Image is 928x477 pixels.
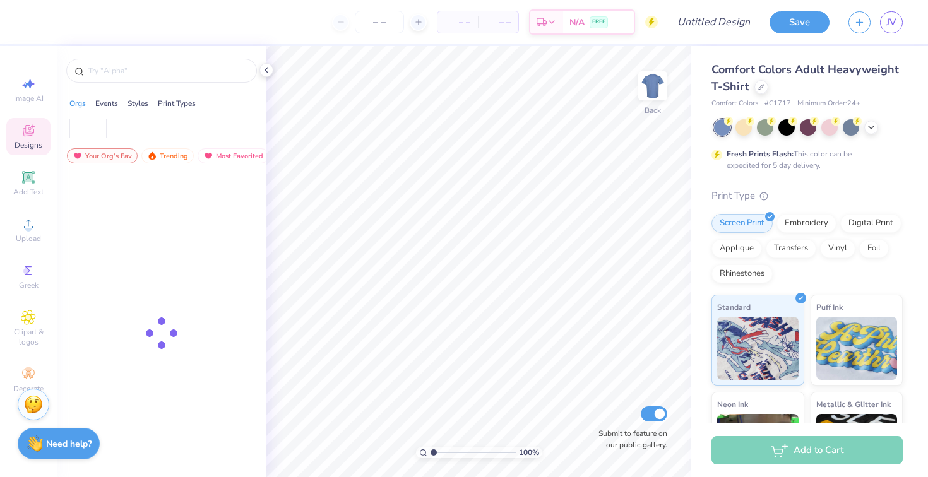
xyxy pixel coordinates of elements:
button: Save [770,11,830,33]
span: JV [886,15,896,30]
div: Events [95,98,118,109]
span: Metallic & Glitter Ink [816,397,891,411]
span: N/A [569,16,585,29]
span: Neon Ink [717,397,748,411]
div: Styles [128,98,148,109]
img: trending.gif [147,151,157,160]
span: Upload [16,233,41,244]
span: – – [485,16,511,29]
span: FREE [592,18,605,26]
span: Clipart & logos [6,327,51,347]
img: most_fav.gif [203,151,213,160]
input: – – [355,11,404,33]
span: 100 % [519,447,539,458]
div: Rhinestones [711,264,773,283]
span: – – [445,16,470,29]
img: Neon Ink [717,414,799,477]
img: most_fav.gif [73,151,83,160]
span: Image AI [14,93,44,103]
div: This color can be expedited for 5 day delivery. [727,148,882,171]
div: Print Type [711,189,903,203]
span: Add Text [13,187,44,197]
a: JV [880,11,903,33]
div: Applique [711,239,762,258]
strong: Fresh Prints Flash: [727,149,794,159]
span: Greek [19,280,39,290]
span: Minimum Order: 24 + [797,98,860,109]
span: Comfort Colors [711,98,758,109]
input: Untitled Design [667,9,760,35]
div: Most Favorited [198,148,269,163]
span: Decorate [13,384,44,394]
img: Back [640,73,665,98]
div: Foil [859,239,889,258]
span: Comfort Colors Adult Heavyweight T-Shirt [711,62,899,94]
div: Screen Print [711,214,773,233]
img: Standard [717,317,799,380]
strong: Need help? [46,438,92,450]
span: Standard [717,300,751,314]
div: Print Types [158,98,196,109]
div: Your Org's Fav [67,148,138,163]
div: Transfers [766,239,816,258]
div: Embroidery [776,214,836,233]
img: Puff Ink [816,317,898,380]
label: Submit to feature on our public gallery. [592,428,667,450]
div: Back [645,105,661,116]
div: Digital Print [840,214,901,233]
div: Vinyl [820,239,855,258]
span: Designs [15,140,42,150]
span: # C1717 [764,98,791,109]
span: Puff Ink [816,300,843,314]
img: Metallic & Glitter Ink [816,414,898,477]
div: Orgs [69,98,86,109]
input: Try "Alpha" [87,64,249,77]
div: Trending [141,148,194,163]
